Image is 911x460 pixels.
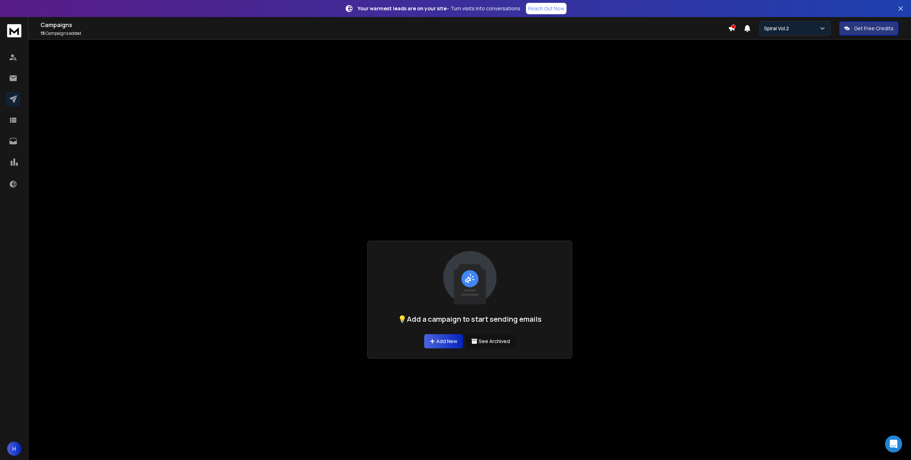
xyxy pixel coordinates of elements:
[41,31,728,36] p: Campaigns added
[839,21,899,36] button: Get Free Credits
[398,314,542,324] h1: 💡Add a campaign to start sending emails
[528,5,564,12] p: Reach Out Now
[424,334,463,348] a: Add New
[358,5,520,12] p: – Turn visits into conversations
[358,5,447,12] strong: Your warmest leads are on your site
[7,24,21,37] img: logo
[526,3,567,14] a: Reach Out Now
[41,21,728,29] h1: Campaigns
[854,25,894,32] p: Get Free Credits
[7,442,21,456] button: H
[885,435,902,453] div: Open Intercom Messenger
[764,25,792,32] p: Spiral Vol.2
[466,334,516,348] button: See Archived
[41,30,45,36] span: 15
